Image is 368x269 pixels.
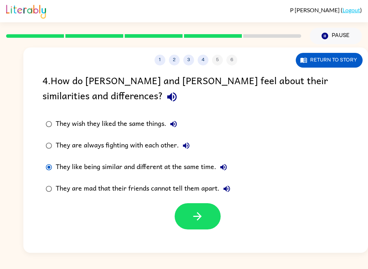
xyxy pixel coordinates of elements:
[56,117,181,131] div: They wish they liked the same things.
[183,55,194,65] button: 3
[290,6,341,13] span: P [PERSON_NAME]
[166,117,181,131] button: They wish they liked the same things.
[56,138,193,153] div: They are always fighting with each other.
[198,55,208,65] button: 4
[310,28,362,44] button: Pause
[342,6,360,13] a: Logout
[56,160,231,174] div: They like being similar and different at the same time.
[220,182,234,196] button: They are mad that their friends cannot tell them apart.
[179,138,193,153] button: They are always fighting with each other.
[42,73,349,106] div: 4 . How do [PERSON_NAME] and [PERSON_NAME] feel about their similarities and differences?
[6,3,46,19] img: Literably
[216,160,231,174] button: They like being similar and different at the same time.
[290,6,362,13] div: ( )
[169,55,180,65] button: 2
[56,182,234,196] div: They are mad that their friends cannot tell them apart.
[296,53,363,68] button: Return to story
[155,55,165,65] button: 1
